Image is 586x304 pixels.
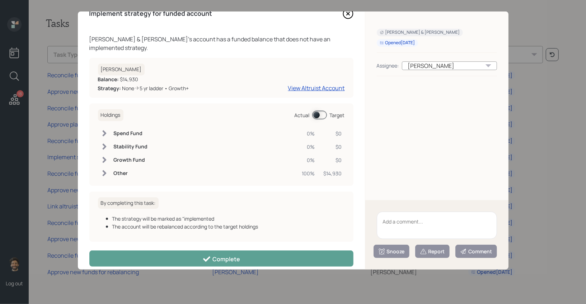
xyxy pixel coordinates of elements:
div: [PERSON_NAME] & [PERSON_NAME] 's account has a funded balance that does not have an implemented s... [89,35,353,52]
div: Snooze [378,248,405,255]
h6: [PERSON_NAME] [98,64,145,75]
div: 100% [302,170,315,177]
div: Assignee: [377,62,399,69]
div: $14,930 [324,170,342,177]
div: [PERSON_NAME] & [PERSON_NAME] [380,29,460,36]
button: Snooze [374,245,409,258]
div: $0 [324,156,342,164]
h6: Spend Fund [114,130,148,137]
h4: Implement strategy for funded account [89,10,212,18]
button: Report [415,245,450,258]
div: $0 [324,130,342,137]
h6: Stability Fund [114,144,148,150]
h6: Holdings [98,109,123,121]
h6: By completing this task: [98,197,159,209]
div: [PERSON_NAME] [402,61,497,70]
button: Comment [455,245,497,258]
div: $0 [324,143,342,151]
div: Target [330,111,345,119]
div: 0% [302,143,315,151]
div: The strategy will be marked as "implemented [112,215,345,222]
h6: Other [114,170,148,176]
button: Complete [89,250,353,267]
a: View Altruist Account [288,84,345,92]
div: 0% [302,156,315,164]
h6: Growth Fund [114,157,148,163]
div: $14,930 [98,75,189,83]
div: Opened [DATE] [380,40,415,46]
div: 0% [302,130,315,137]
div: Report [420,248,445,255]
div: The account will be rebalanced according to the target holdings [112,223,345,230]
div: Actual [295,111,310,119]
b: Strategy: [98,85,121,92]
div: None 5 yr ladder • Growth+ [98,84,189,92]
b: Balance: [98,76,119,83]
div: Complete [202,255,240,263]
div: Comment [460,248,492,255]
